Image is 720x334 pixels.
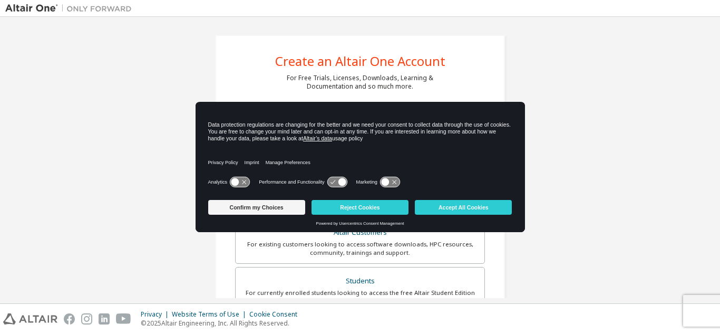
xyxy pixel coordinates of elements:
div: Altair Customers [242,225,478,240]
img: youtube.svg [116,313,131,325]
div: Create an Altair One Account [275,55,445,68]
div: Website Terms of Use [172,310,249,319]
div: For Free Trials, Licenses, Downloads, Learning & Documentation and so much more. [287,74,433,91]
p: © 2025 Altair Engineering, Inc. All Rights Reserved. [141,319,304,328]
div: Privacy [141,310,172,319]
div: For existing customers looking to access software downloads, HPC resources, community, trainings ... [242,240,478,257]
img: linkedin.svg [99,313,110,325]
img: facebook.svg [64,313,75,325]
img: Altair One [5,3,137,14]
img: altair_logo.svg [3,313,57,325]
div: Students [242,274,478,289]
div: Cookie Consent [249,310,304,319]
img: instagram.svg [81,313,92,325]
div: For currently enrolled students looking to access the free Altair Student Edition bundle and all ... [242,289,478,306]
